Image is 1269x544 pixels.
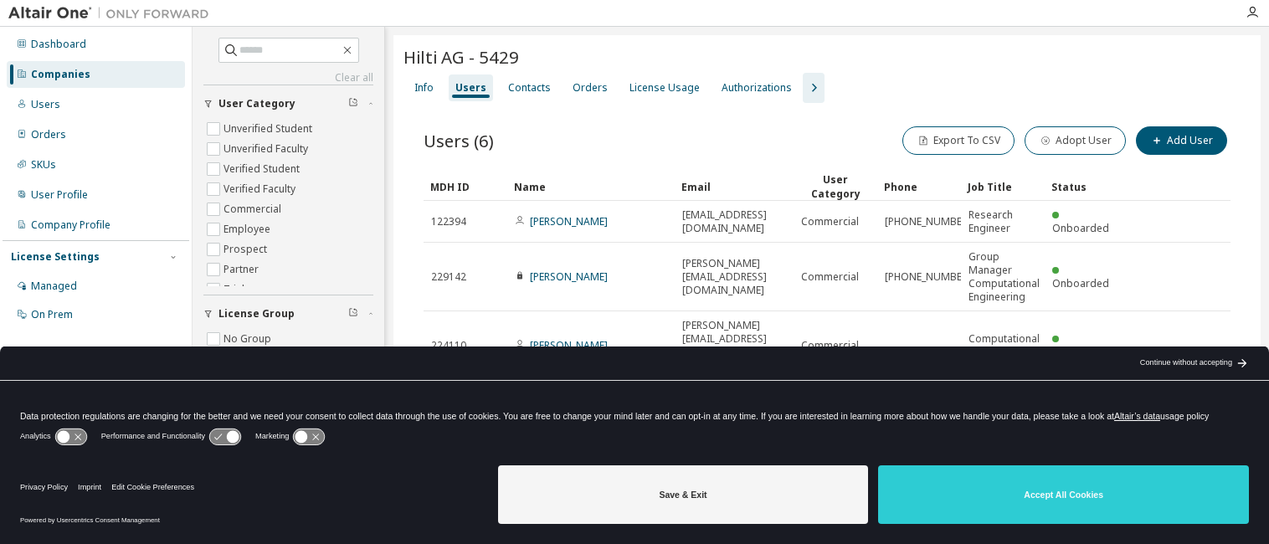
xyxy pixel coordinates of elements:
span: [PHONE_NUMBER] [885,215,971,228]
div: Company Profile [31,218,110,232]
label: Unverified Student [223,119,316,139]
div: License Settings [11,250,100,264]
span: Clear filter [348,307,358,321]
div: Companies [31,68,90,81]
button: User Category [203,85,373,122]
label: Employee [223,219,274,239]
div: Dashboard [31,38,86,51]
label: Commercial [223,199,285,219]
div: User Profile [31,188,88,202]
a: [PERSON_NAME] [530,214,608,228]
div: User Category [800,172,871,201]
label: Verified Faculty [223,179,299,199]
span: Commercial [801,215,859,228]
div: Email [681,173,787,200]
span: 122394 [431,215,466,228]
div: Contacts [508,81,551,95]
span: Research Engineer [968,208,1037,235]
span: Hilti AG - 5429 [403,45,519,69]
div: Users [455,81,486,95]
div: Users [31,98,60,111]
span: 224110 [431,339,466,352]
div: Orders [31,128,66,141]
span: User Category [218,97,295,110]
div: Authorizations [722,81,792,95]
div: Status [1051,173,1122,200]
div: Orders [573,81,608,95]
div: License Usage [629,81,700,95]
span: [PHONE_NUMBER] [885,270,971,284]
div: SKUs [31,158,56,172]
span: Commercial [801,339,859,352]
label: Trial [223,280,248,300]
button: Add User [1136,126,1227,155]
span: Onboarded [1052,276,1109,290]
a: Clear all [203,71,373,85]
img: Altair One [8,5,218,22]
div: Job Title [968,173,1038,200]
span: [PERSON_NAME][EMAIL_ADDRESS][DOMAIN_NAME] [682,257,786,297]
span: 229142 [431,270,466,284]
a: [PERSON_NAME] [530,269,608,284]
div: Info [414,81,434,95]
div: On Prem [31,308,73,321]
span: [EMAIL_ADDRESS][DOMAIN_NAME] [682,208,786,235]
span: Onboarded [1052,221,1109,235]
span: Clear filter [348,97,358,110]
label: Prospect [223,239,270,259]
div: Name [514,173,668,200]
label: Partner [223,259,262,280]
button: Adopt User [1025,126,1126,155]
div: MDH ID [430,173,501,200]
span: [PERSON_NAME][EMAIL_ADDRESS][PERSON_NAME][DOMAIN_NAME] [682,319,786,372]
span: Commercial [801,270,859,284]
span: Users (6) [424,129,494,152]
a: [PERSON_NAME] [530,338,608,352]
label: Verified Student [223,159,303,179]
button: Export To CSV [902,126,1015,155]
span: Group Manager Computational Engineering [968,250,1040,304]
div: Managed [31,280,77,293]
label: No Group [223,329,275,349]
label: Unverified Faculty [223,139,311,159]
div: Phone [884,173,954,200]
span: Computational Engineering [968,332,1040,359]
button: License Group [203,295,373,332]
span: License Group [218,307,295,321]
